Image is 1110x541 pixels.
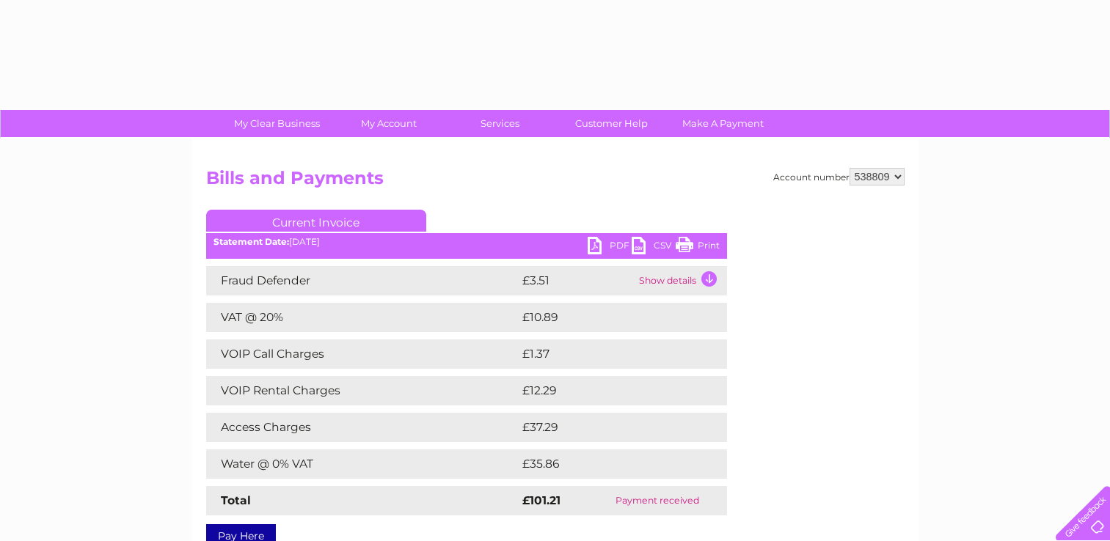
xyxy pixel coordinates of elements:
[588,486,726,515] td: Payment received
[206,237,727,247] div: [DATE]
[206,339,519,369] td: VOIP Call Charges
[206,266,519,295] td: Fraud Defender
[206,210,426,232] a: Current Invoice
[206,303,519,332] td: VAT @ 20%
[213,236,289,247] b: Statement Date:
[773,168,905,185] div: Account number
[662,110,784,137] a: Make A Payment
[676,237,720,258] a: Print
[216,110,337,137] a: My Clear Business
[439,110,561,137] a: Services
[519,376,696,405] td: £12.29
[588,237,632,258] a: PDF
[519,413,697,442] td: £37.29
[328,110,449,137] a: My Account
[632,237,676,258] a: CSV
[551,110,672,137] a: Customer Help
[519,303,697,332] td: £10.89
[221,493,251,507] strong: Total
[206,449,519,479] td: Water @ 0% VAT
[519,449,698,479] td: £35.86
[519,339,690,369] td: £1.37
[635,266,727,295] td: Show details
[206,413,519,442] td: Access Charges
[206,376,519,405] td: VOIP Rental Charges
[522,493,561,507] strong: £101.21
[519,266,635,295] td: £3.51
[206,168,905,196] h2: Bills and Payments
